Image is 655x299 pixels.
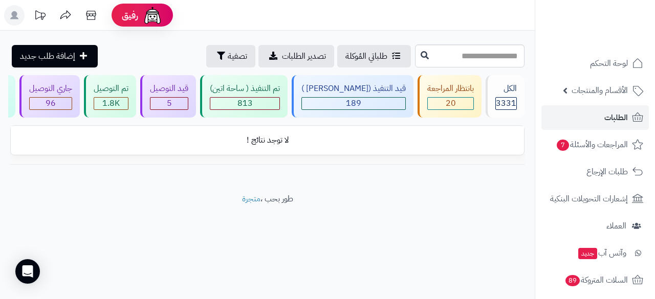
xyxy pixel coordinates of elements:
[495,83,517,95] div: الكل
[541,268,649,292] a: السلات المتروكة89
[428,98,473,109] div: 20
[12,45,98,67] a: إضافة طلب جديد
[550,192,628,206] span: إشعارات التحويلات البنكية
[198,75,290,118] a: تم التنفيذ ( ساحة اتين) 813
[102,97,120,109] span: 1.8K
[604,110,628,125] span: الطلبات
[302,98,405,109] div: 189
[565,275,580,286] span: 89
[142,5,163,26] img: ai-face.png
[345,50,387,62] span: طلباتي المُوكلة
[138,75,198,118] a: قيد التوصيل 5
[46,97,56,109] span: 96
[541,51,649,76] a: لوحة التحكم
[541,214,649,238] a: العملاء
[301,83,406,95] div: قيد التنفيذ ([PERSON_NAME] )
[30,98,72,109] div: 96
[290,75,416,118] a: قيد التنفيذ ([PERSON_NAME] ) 189
[577,246,626,260] span: وآتس آب
[496,97,516,109] span: 3331
[228,50,247,62] span: تصفية
[606,219,626,233] span: العملاء
[94,98,128,109] div: 1797
[427,83,474,95] div: بانتظار المراجعة
[416,75,484,118] a: بانتظار المراجعة 20
[122,9,138,21] span: رفيق
[210,83,280,95] div: تم التنفيذ ( ساحة اتين)
[29,83,72,95] div: جاري التوصيل
[258,45,334,67] a: تصدير الطلبات
[150,83,188,95] div: قيد التوصيل
[82,75,138,118] a: تم التوصيل 1.8K
[541,241,649,265] a: وآتس آبجديد
[27,5,53,28] a: تحديثات المنصة
[585,29,645,50] img: logo-2.png
[242,193,260,205] a: متجرة
[484,75,527,118] a: الكل3331
[206,45,255,67] button: تصفية
[150,98,188,109] div: 5
[346,97,361,109] span: 189
[557,140,569,151] span: 7
[11,126,524,154] td: لا توجد نتائج !
[541,105,649,130] a: الطلبات
[282,50,326,62] span: تصدير الطلبات
[94,83,128,95] div: تم التوصيل
[237,97,253,109] span: 813
[17,75,82,118] a: جاري التوصيل 96
[167,97,172,109] span: 5
[564,273,628,287] span: السلات المتروكة
[20,50,75,62] span: إضافة طلب جديد
[446,97,456,109] span: 20
[586,165,628,179] span: طلبات الإرجاع
[572,83,628,98] span: الأقسام والمنتجات
[541,159,649,184] a: طلبات الإرجاع
[15,259,40,284] div: Open Intercom Messenger
[337,45,411,67] a: طلباتي المُوكلة
[210,98,279,109] div: 813
[590,56,628,71] span: لوحة التحكم
[541,132,649,157] a: المراجعات والأسئلة7
[541,187,649,211] a: إشعارات التحويلات البنكية
[578,248,597,259] span: جديد
[556,137,628,152] span: المراجعات والأسئلة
